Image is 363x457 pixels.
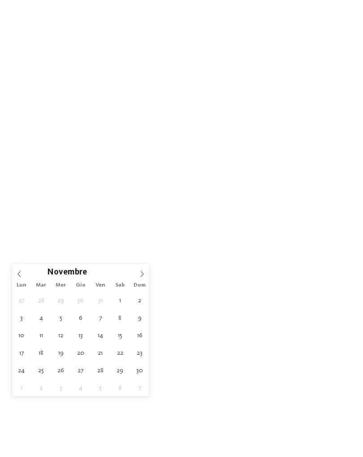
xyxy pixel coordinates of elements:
[71,283,91,288] span: Gio
[52,379,69,396] span: Dicembre 3, 2025
[72,344,89,361] span: Novembre 20, 2025
[13,309,30,326] span: Novembre 3, 2025
[91,361,109,379] span: Novembre 28, 2025
[32,309,50,326] span: Novembre 4, 2025
[168,368,277,375] strong: hotel sulle piste da sci per bambini
[26,317,337,350] span: Dov’è che si va? Nel nostro hotel sulle piste da sci per bambini!
[174,224,205,231] span: I miei desideri
[32,379,50,396] span: Dicembre 2, 2025
[286,287,328,295] span: Ricordi d’infanzia
[111,361,129,379] span: Novembre 29, 2025
[52,309,69,326] span: Novembre 5, 2025
[271,270,343,287] span: A contatto con la natura
[131,344,148,361] span: Novembre 23, 2025
[32,326,50,344] span: Novembre 11, 2025
[13,344,30,361] span: Novembre 17, 2025
[32,361,50,379] span: Novembre 25, 2025
[31,283,51,288] span: Mar
[32,344,50,361] span: Novembre 18, 2025
[91,326,109,344] span: Novembre 14, 2025
[303,219,351,235] a: trova l’hotel
[131,326,148,344] span: Novembre 16, 2025
[32,292,50,309] span: Ottobre 28, 2025
[72,361,89,379] span: Novembre 27, 2025
[340,17,354,24] span: Menu
[91,344,109,361] span: Novembre 21, 2025
[13,361,30,379] span: Novembre 24, 2025
[185,261,262,304] a: Hotel sulle piste da sci per bambini: divertimento senza confini [GEOGRAPHIC_DATA] Da scoprire
[51,283,71,288] span: Mer
[13,326,30,344] span: Novembre 10, 2025
[111,326,129,344] span: Novembre 15, 2025
[210,283,237,291] span: Da scoprire
[91,379,109,396] span: Dicembre 5, 2025
[12,283,31,288] span: Lun
[131,292,148,309] span: Novembre 2, 2025
[111,309,129,326] span: Novembre 8, 2025
[131,379,148,396] span: Dicembre 7, 2025
[52,326,69,344] span: Novembre 12, 2025
[72,292,89,309] span: Ottobre 30, 2025
[91,292,109,309] span: Ottobre 31, 2025
[13,292,30,309] span: Ottobre 27, 2025
[131,361,148,379] span: Novembre 30, 2025
[102,261,178,304] a: Hotel sulle piste da sci per bambini: divertimento senza confini Family experiences Una vacanza s...
[73,224,99,231] span: Partenza
[87,267,117,277] input: Year
[23,224,48,231] span: Arrivo
[91,309,109,326] span: Novembre 7, 2025
[130,283,150,288] span: Dom
[230,224,271,231] span: Family Experiences
[52,292,69,309] span: Ottobre 29, 2025
[131,309,148,326] span: Novembre 9, 2025
[52,344,69,361] span: Novembre 19, 2025
[18,356,345,436] p: Per molte famiglie l'[GEOGRAPHIC_DATA] è la prima scelta quando pensano a una e per ovvie ragioni...
[110,283,130,288] span: Sab
[13,379,30,396] span: Dicembre 1, 2025
[124,224,150,231] span: Regione
[193,274,254,283] span: [GEOGRAPHIC_DATA]
[18,261,95,304] a: Hotel sulle piste da sci per bambini: divertimento senza confini Familienhotels Panoramica degli ...
[47,269,87,277] span: Novembre
[52,361,69,379] span: Novembre 26, 2025
[72,309,89,326] span: Novembre 6, 2025
[72,326,89,344] span: Novembre 13, 2025
[318,9,363,31] img: Familienhotels Südtirol
[111,344,129,361] span: Novembre 22, 2025
[111,379,129,396] span: Dicembre 6, 2025
[91,283,110,288] span: Ven
[72,379,89,396] span: Dicembre 4, 2025
[111,292,129,309] span: Novembre 1, 2025
[269,261,346,304] a: Hotel sulle piste da sci per bambini: divertimento senza confini A contatto con la natura Ricordi...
